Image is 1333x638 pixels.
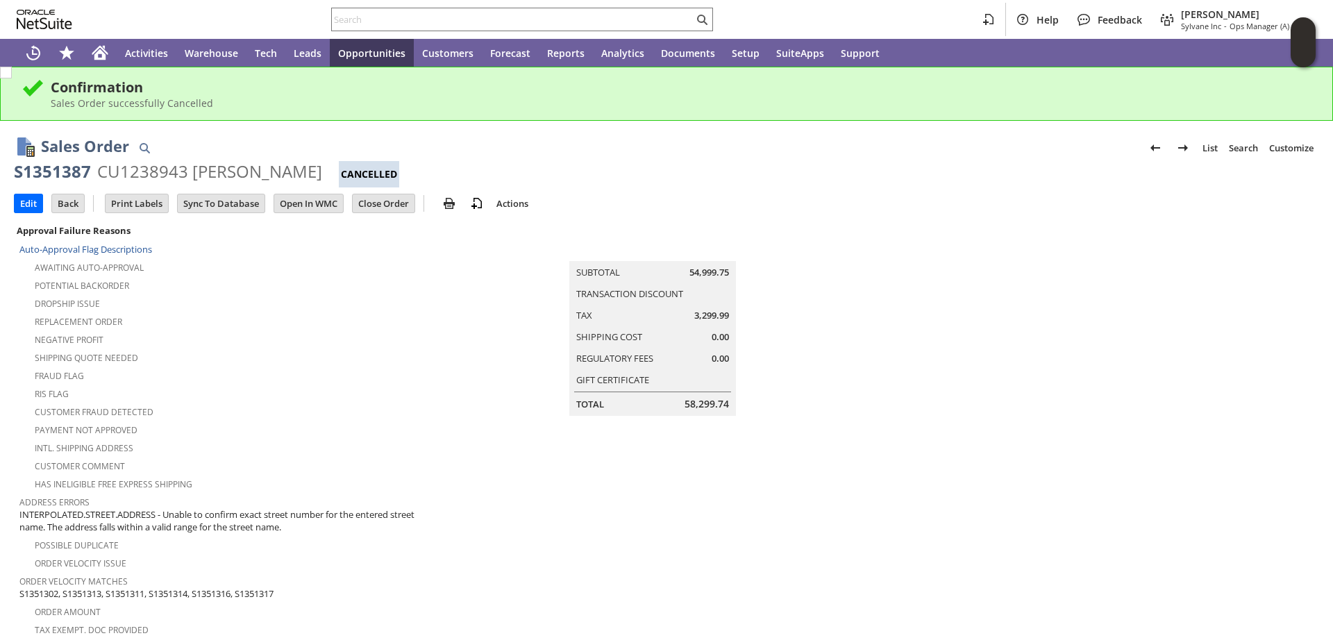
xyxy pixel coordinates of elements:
[35,388,69,400] a: RIS flag
[51,78,1311,96] div: Confirmation
[35,478,192,490] a: Has Ineligible Free Express Shipping
[841,47,880,60] span: Support
[576,309,592,321] a: Tax
[441,195,458,212] img: print.svg
[285,39,330,67] a: Leads
[19,496,90,508] a: Address Errors
[35,557,126,569] a: Order Velocity Issue
[330,39,414,67] a: Opportunities
[1037,13,1059,26] span: Help
[576,287,683,300] a: Transaction Discount
[178,194,265,212] input: Sync To Database
[83,39,117,67] a: Home
[576,266,620,278] a: Subtotal
[19,243,152,255] a: Auto-Approval Flag Descriptions
[35,442,133,454] a: Intl. Shipping Address
[723,39,768,67] a: Setup
[35,460,125,472] a: Customer Comment
[14,221,444,240] div: Approval Failure Reasons
[1175,140,1191,156] img: Next
[539,39,593,67] a: Reports
[469,195,485,212] img: add-record.svg
[294,47,321,60] span: Leads
[19,587,274,601] span: S1351302, S1351313, S1351311, S1351314, S1351316, S1351317
[490,47,530,60] span: Forecast
[15,194,42,212] input: Edit
[35,539,119,551] a: Possible Duplicate
[1181,8,1308,21] span: [PERSON_NAME]
[547,47,585,60] span: Reports
[576,352,653,364] a: Regulatory Fees
[1264,137,1319,159] a: Customize
[25,44,42,61] svg: Recent Records
[601,47,644,60] span: Analytics
[694,11,710,28] svg: Search
[482,39,539,67] a: Forecast
[51,96,1311,110] div: Sales Order successfully Cancelled
[339,161,399,187] div: Cancelled
[1098,13,1142,26] span: Feedback
[274,194,343,212] input: Open In WMC
[185,47,238,60] span: Warehouse
[35,624,149,636] a: Tax Exempt. Doc Provided
[576,398,604,410] a: Total
[661,47,715,60] span: Documents
[35,334,103,346] a: Negative Profit
[712,330,729,344] span: 0.00
[41,135,129,158] h1: Sales Order
[97,160,322,183] div: CU1238943 [PERSON_NAME]
[414,39,482,67] a: Customers
[1224,21,1227,31] span: -
[14,160,91,183] div: S1351387
[246,39,285,67] a: Tech
[569,239,736,261] caption: Summary
[52,194,84,212] input: Back
[576,373,649,386] a: Gift Certificate
[332,11,694,28] input: Search
[35,406,153,418] a: Customer Fraud Detected
[35,352,138,364] a: Shipping Quote Needed
[653,39,723,67] a: Documents
[694,309,729,322] span: 3,299.99
[491,197,534,210] a: Actions
[1147,140,1164,156] img: Previous
[17,10,72,29] svg: logo
[106,194,168,212] input: Print Labels
[50,39,83,67] div: Shortcuts
[17,39,50,67] a: Recent Records
[1223,137,1264,159] a: Search
[576,330,642,343] a: Shipping Cost
[1181,21,1221,31] span: Sylvane Inc
[768,39,832,67] a: SuiteApps
[593,39,653,67] a: Analytics
[176,39,246,67] a: Warehouse
[35,370,84,382] a: Fraud Flag
[35,298,100,310] a: Dropship Issue
[689,266,729,279] span: 54,999.75
[35,424,137,436] a: Payment not approved
[685,397,729,411] span: 58,299.74
[732,47,760,60] span: Setup
[422,47,473,60] span: Customers
[35,606,101,618] a: Order Amount
[255,47,277,60] span: Tech
[1230,21,1308,31] span: Ops Manager (A) (F2L)
[35,262,144,274] a: Awaiting Auto-Approval
[712,352,729,365] span: 0.00
[338,47,405,60] span: Opportunities
[19,508,442,534] span: INTERPOLATED.STREET.ADDRESS - Unable to confirm exact street number for the entered street name. ...
[92,44,108,61] svg: Home
[19,576,128,587] a: Order Velocity Matches
[832,39,888,67] a: Support
[35,280,129,292] a: Potential Backorder
[353,194,414,212] input: Close Order
[1291,17,1316,67] iframe: Click here to launch Oracle Guided Learning Help Panel
[35,316,122,328] a: Replacement Order
[776,47,824,60] span: SuiteApps
[125,47,168,60] span: Activities
[136,140,153,156] img: Quick Find
[1197,137,1223,159] a: List
[58,44,75,61] svg: Shortcuts
[117,39,176,67] a: Activities
[1291,43,1316,68] span: Oracle Guided Learning Widget. To move around, please hold and drag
